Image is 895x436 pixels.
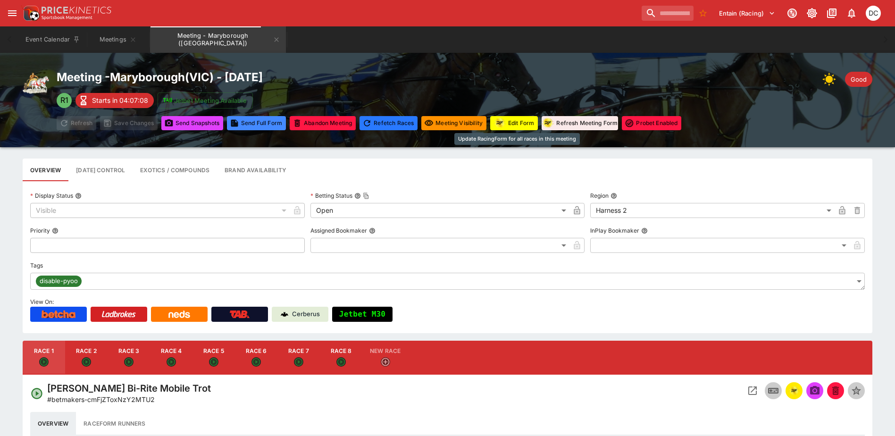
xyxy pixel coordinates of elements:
button: Select Tenant [713,6,781,21]
div: David Crockford [866,6,881,21]
button: Betting StatusCopy To Clipboard [354,193,361,199]
button: Configure each race specific details at once [68,159,133,181]
img: racingform.png [788,386,800,396]
button: Toggle ProBet for every event in this meeting [622,116,681,130]
button: Jetbet Meeting Available [158,92,253,109]
div: Harness 2 [590,203,835,218]
button: Display Status [75,193,82,199]
svg: Open [167,357,176,367]
svg: Open [336,357,346,367]
button: Raceform Runners [76,412,153,435]
button: Set all events in meeting to specified visibility [421,116,486,130]
div: Visible [30,203,290,218]
p: InPlay Bookmaker [590,226,639,235]
div: Open [310,203,570,218]
svg: Open [30,387,43,400]
span: disable-pyoo [36,277,82,286]
img: TabNZ [230,310,250,318]
div: racingform [788,385,800,396]
p: Starts in 04:07:08 [92,95,148,105]
button: Region [611,193,617,199]
button: Jetbet M30 [332,307,393,322]
div: Weather: Fine [822,70,841,89]
img: Sportsbook Management [42,16,92,20]
svg: Open [251,357,261,367]
button: Race 4 [150,341,192,375]
button: New Race [362,341,408,375]
img: Cerberus [281,310,288,318]
img: Ladbrokes [101,310,136,318]
img: PriceKinetics [42,7,111,14]
button: Documentation [823,5,840,22]
div: racingform [493,117,506,130]
p: Tags [30,261,43,269]
svg: Open [124,357,134,367]
div: Update RacingForm for all races in this meeting [454,133,580,145]
button: View and edit meeting dividends and compounds. [133,159,217,181]
button: David Crockford [863,3,884,24]
img: PriceKinetics Logo [21,4,40,23]
button: Set Featured Event [848,382,865,399]
button: Race 7 [277,341,320,375]
div: racingform [541,117,554,130]
div: Track Condition: Good [845,72,872,87]
p: Copy To Clipboard [47,394,155,404]
h4: [PERSON_NAME] Bi-Rite Mobile Trot [47,382,211,394]
span: View On: [30,298,54,305]
button: Toggle light/dark mode [803,5,820,22]
button: Race 2 [65,341,108,375]
button: Notifications [843,5,860,22]
button: Assigned Bookmaker [369,227,376,234]
button: Meeting - Maryborough (AUS) [150,26,286,53]
button: Race 1 [23,341,65,375]
button: Overview [30,412,76,435]
span: Send Snapshot [806,382,823,399]
svg: Open [39,357,49,367]
p: Betting Status [310,192,352,200]
svg: Open [82,357,91,367]
button: Inplay [765,382,782,399]
svg: Open [209,357,218,367]
img: Neds [168,310,190,318]
img: racingform.png [541,117,554,129]
button: Configure brand availability for the meeting [217,159,294,181]
button: Base meeting details [23,159,68,181]
button: Event Calendar [20,26,86,53]
p: Priority [30,226,50,235]
svg: Open [294,357,303,367]
img: harness_racing.png [23,70,49,96]
p: Region [590,192,609,200]
button: open drawer [4,5,21,22]
button: InPlay Bookmaker [641,227,648,234]
button: Refresh Meeting Form [542,116,618,130]
img: Betcha [42,310,75,318]
span: Good [845,75,872,84]
button: Meetings [88,26,148,53]
button: Send Snapshots [161,116,223,130]
div: basic tabs example [30,412,865,435]
button: Race 5 [192,341,235,375]
button: Race 3 [108,341,150,375]
button: Update RacingForm for all races in this meeting [490,116,538,130]
button: Race 6 [235,341,277,375]
p: Cerberus [292,310,320,319]
input: search [642,6,694,21]
button: No Bookmarks [695,6,711,21]
button: Copy To Clipboard [363,193,369,199]
p: Assigned Bookmaker [310,226,367,235]
button: Refetching all race data will discard any changes you have made and reload the latest race data f... [360,116,418,130]
img: jetbet-logo.svg [163,96,172,105]
button: Connected to PK [784,5,801,22]
button: Priority [52,227,59,234]
img: sun.png [822,70,841,89]
button: Race 8 [320,341,362,375]
button: racingform [786,382,803,399]
img: racingform.png [493,117,506,129]
button: Open Event [744,382,761,399]
button: Mark all events in meeting as closed and abandoned. [290,116,356,130]
p: Display Status [30,192,73,200]
h2: Meeting - Maryborough ( VIC ) - [DATE] [57,70,681,84]
button: Send Full Form [227,116,286,130]
a: Cerberus [272,307,328,322]
span: Mark an event as closed and abandoned. [827,385,844,394]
